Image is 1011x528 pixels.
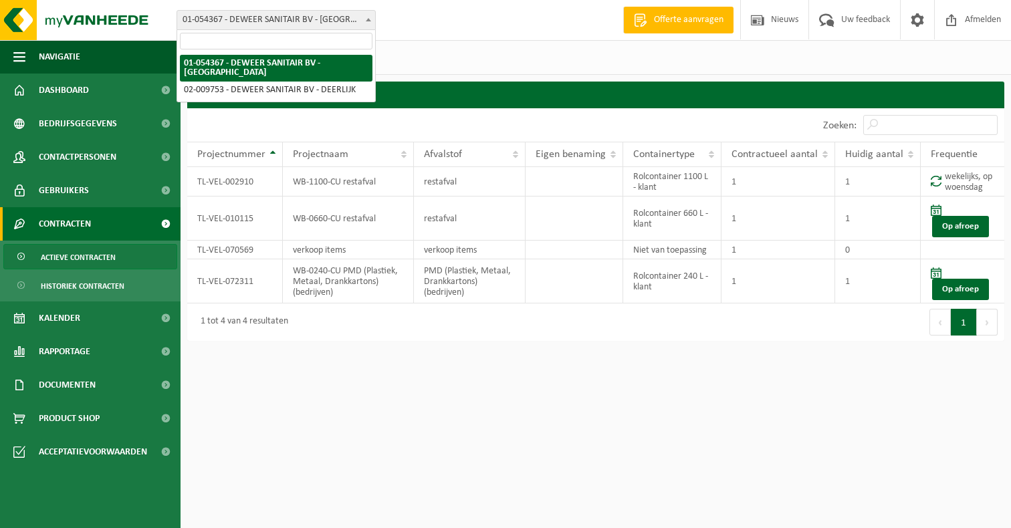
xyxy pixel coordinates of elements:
[283,259,414,303] td: WB-0240-CU PMD (Plastiek, Metaal, Drankkartons) (bedrijven)
[39,402,100,435] span: Product Shop
[197,149,265,160] span: Projectnummer
[633,149,695,160] span: Containertype
[283,196,414,241] td: WB-0660-CU restafval
[835,241,921,259] td: 0
[177,10,376,30] span: 01-054367 - DEWEER SANITAIR BV - VICHTE
[623,7,734,33] a: Offerte aanvragen
[721,241,835,259] td: 1
[623,241,721,259] td: Niet van toepassing
[721,196,835,241] td: 1
[39,107,117,140] span: Bedrijfsgegevens
[951,309,977,336] button: 1
[977,309,998,336] button: Next
[187,241,283,259] td: TL-VEL-070569
[187,196,283,241] td: TL-VEL-010115
[187,82,1004,108] h2: Contracten
[932,279,989,300] a: Op afroep
[424,149,462,160] span: Afvalstof
[180,55,372,82] li: 01-054367 - DEWEER SANITAIR BV - [GEOGRAPHIC_DATA]
[414,196,525,241] td: restafval
[39,74,89,107] span: Dashboard
[623,196,721,241] td: Rolcontainer 660 L - klant
[187,167,283,196] td: TL-VEL-002910
[623,259,721,303] td: Rolcontainer 240 L - klant
[623,167,721,196] td: Rolcontainer 1100 L - klant
[39,301,80,335] span: Kalender
[39,368,96,402] span: Documenten
[414,259,525,303] td: PMD (Plastiek, Metaal, Drankkartons) (bedrijven)
[651,13,727,27] span: Offerte aanvragen
[536,149,606,160] span: Eigen benaming
[721,259,835,303] td: 1
[177,11,375,29] span: 01-054367 - DEWEER SANITAIR BV - VICHTE
[929,309,951,336] button: Previous
[931,149,978,160] span: Frequentie
[823,120,857,131] label: Zoeken:
[180,82,372,99] li: 02-009753 - DEWEER SANITAIR BV - DEERLIJK
[835,196,921,241] td: 1
[732,149,818,160] span: Contractueel aantal
[187,259,283,303] td: TL-VEL-072311
[835,167,921,196] td: 1
[414,167,525,196] td: restafval
[414,241,525,259] td: verkoop items
[721,167,835,196] td: 1
[39,174,89,207] span: Gebruikers
[845,149,903,160] span: Huidig aantal
[41,245,116,270] span: Actieve contracten
[932,216,989,237] a: Op afroep
[194,310,288,334] div: 1 tot 4 van 4 resultaten
[39,435,147,469] span: Acceptatievoorwaarden
[283,241,414,259] td: verkoop items
[293,149,348,160] span: Projectnaam
[3,273,177,298] a: Historiek contracten
[3,244,177,269] a: Actieve contracten
[283,167,414,196] td: WB-1100-CU restafval
[39,40,80,74] span: Navigatie
[41,273,124,299] span: Historiek contracten
[39,207,91,241] span: Contracten
[39,335,90,368] span: Rapportage
[835,259,921,303] td: 1
[39,140,116,174] span: Contactpersonen
[921,167,1004,196] td: wekelijks, op woensdag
